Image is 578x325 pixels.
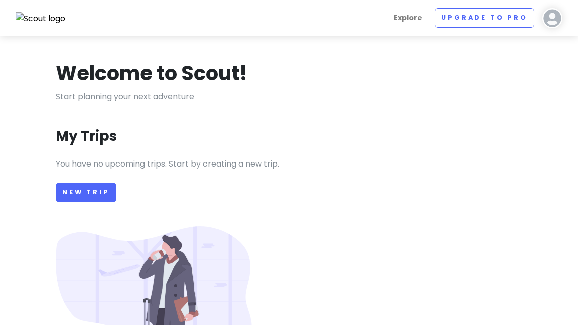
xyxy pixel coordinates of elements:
[56,90,522,103] p: Start planning your next adventure
[56,157,522,171] p: You have no upcoming trips. Start by creating a new trip.
[56,183,116,202] a: New Trip
[16,12,66,25] img: Scout logo
[542,8,562,28] img: User profile
[390,8,426,28] a: Explore
[56,60,247,86] h1: Welcome to Scout!
[56,127,117,145] h3: My Trips
[435,8,534,28] a: Upgrade to Pro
